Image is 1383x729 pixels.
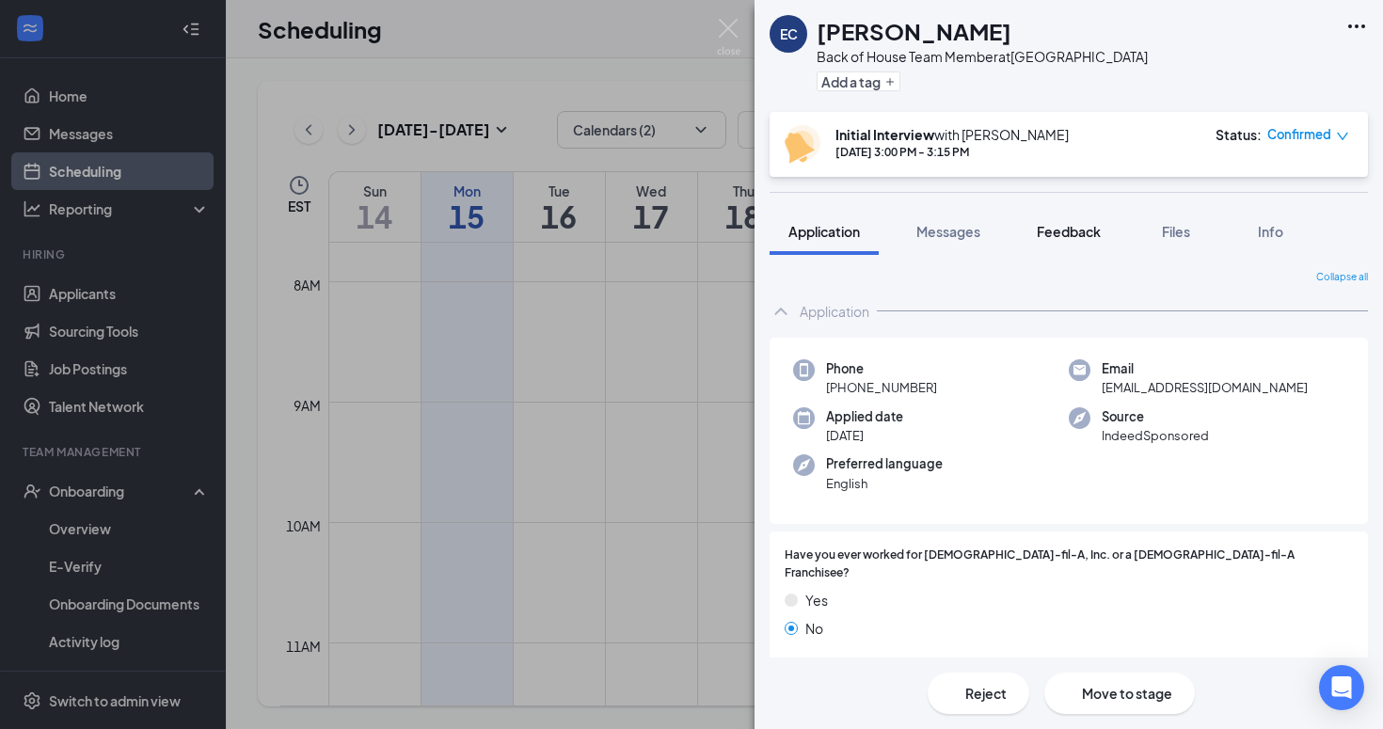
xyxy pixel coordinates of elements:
span: [EMAIL_ADDRESS][DOMAIN_NAME] [1102,378,1308,397]
span: Source [1102,407,1209,426]
div: Status : [1216,125,1262,144]
div: Application [800,302,869,321]
span: [PHONE_NUMBER] [826,378,937,397]
div: Back of House Team Member at [GEOGRAPHIC_DATA] [817,47,1148,66]
span: IndeedSponsored [1102,426,1209,445]
span: Preferred language [826,454,943,473]
span: [DATE] [826,426,903,445]
span: Confirmed [1267,125,1331,144]
span: Yes [805,590,828,610]
span: Application [788,223,860,240]
div: with [PERSON_NAME] [835,125,1069,144]
span: English [826,474,943,493]
span: Messages [916,223,980,240]
span: Phone [826,359,937,378]
span: Applied date [826,407,903,426]
span: Collapse all [1316,270,1368,285]
b: Initial Interview [835,126,934,143]
span: Have you ever worked for [DEMOGRAPHIC_DATA]-fil-A, Inc. or a [DEMOGRAPHIC_DATA]-fil-A Franchisee? [785,547,1353,582]
h1: [PERSON_NAME] [817,15,1011,47]
svg: Ellipses [1345,15,1368,38]
svg: ChevronUp [770,300,792,323]
button: PlusAdd a tag [817,71,900,91]
span: Info [1258,223,1283,240]
span: Email [1102,359,1308,378]
span: Reject [961,683,1002,704]
div: EC [780,24,798,43]
span: No [805,618,823,639]
span: Move to stage [1108,683,1199,704]
svg: Plus [884,76,896,87]
span: Files [1162,223,1190,240]
span: down [1336,130,1349,143]
span: Feedback [1037,223,1101,240]
div: [DATE] 3:00 PM - 3:15 PM [835,144,1069,160]
div: Open Intercom Messenger [1319,665,1364,710]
